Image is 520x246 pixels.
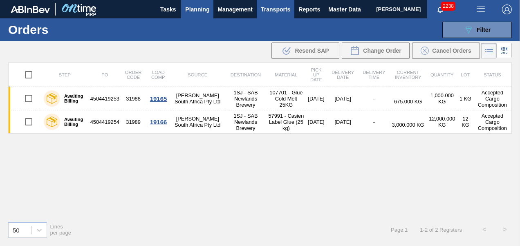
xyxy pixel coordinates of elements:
td: [DATE] [305,87,327,110]
img: Logout [502,4,512,14]
span: Pick up Date [310,67,322,82]
span: Planning [185,4,209,14]
span: Resend SAP [295,47,329,54]
td: Accepted Cargo Composition [473,110,512,134]
td: - [359,87,390,110]
button: > [495,219,515,240]
td: 1 KG [457,87,473,110]
img: TNhmsLtSVTkK8tSr43FrP2fwEKptu5GPRR3wAAAABJRU5ErkJggg== [11,6,50,13]
span: Quantity [430,72,454,77]
span: 1 - 2 of 2 Registers [420,227,462,233]
td: Accepted Cargo Composition [473,87,512,110]
div: Card Vision [497,43,512,58]
button: Cancel Orders [412,42,480,59]
td: [DATE] [327,87,359,110]
div: Change Order [342,42,410,59]
span: Tasks [159,4,177,14]
td: 4504419254 [89,110,121,134]
td: 4504419253 [89,87,121,110]
td: 107701 - Glue Cold Melt 25KG [267,87,305,110]
span: Reports [298,4,320,14]
td: - [359,110,390,134]
div: 19166 [147,119,170,125]
span: Destination [231,72,261,77]
span: Delivery Date [332,70,354,80]
span: 2238 [441,2,455,11]
span: Step [59,72,71,77]
td: 12 KG [457,110,473,134]
td: 31988 [121,87,146,110]
td: 1,000.000 KG [426,87,457,110]
td: [DATE] [305,110,327,134]
td: 1SJ - SAB Newlands Brewery [224,87,267,110]
a: Awaiting Billing450441925431989[PERSON_NAME] South Africa Pty Ltd1SJ - SAB Newlands Brewery57991 ... [9,110,512,134]
span: 675.000 KG [394,98,422,105]
span: 3,000.000 KG [392,122,424,128]
span: Lines per page [50,224,72,236]
td: [PERSON_NAME] South Africa Pty Ltd [171,87,224,110]
span: Order Code [125,70,141,80]
span: Source [188,72,207,77]
td: 12,000.000 KG [426,110,457,134]
span: Master Data [328,4,361,14]
div: Cancel Orders in Bulk [412,42,480,59]
a: Awaiting Billing450441925331988[PERSON_NAME] South Africa Pty Ltd1SJ - SAB Newlands Brewery107701... [9,87,512,110]
span: PO [101,72,108,77]
span: Change Order [363,47,401,54]
span: Page : 1 [391,227,408,233]
div: 50 [13,226,20,233]
h1: Orders [8,25,121,34]
td: 57991 - Casien Label Glue (25 kg) [267,110,305,134]
div: Resend SAP [271,42,339,59]
span: Material [275,72,297,77]
img: userActions [476,4,486,14]
td: [DATE] [327,110,359,134]
td: 1SJ - SAB Newlands Brewery [224,110,267,134]
div: 19165 [147,95,170,102]
label: Awaiting Billing [60,94,86,103]
button: < [474,219,495,240]
span: Management [217,4,253,14]
td: 31989 [121,110,146,134]
span: Transports [261,4,290,14]
td: [PERSON_NAME] South Africa Pty Ltd [171,110,224,134]
span: Lot [461,72,470,77]
span: Load Comp. [151,70,166,80]
label: Awaiting Billing [60,117,86,127]
span: Filter [477,27,491,33]
div: List Vision [481,43,497,58]
span: Status [484,72,501,77]
span: Delivery Time [363,70,385,80]
span: Cancel Orders [432,47,471,54]
button: Filter [442,22,512,38]
button: Notifications [427,4,453,15]
span: Current inventory [395,70,421,80]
